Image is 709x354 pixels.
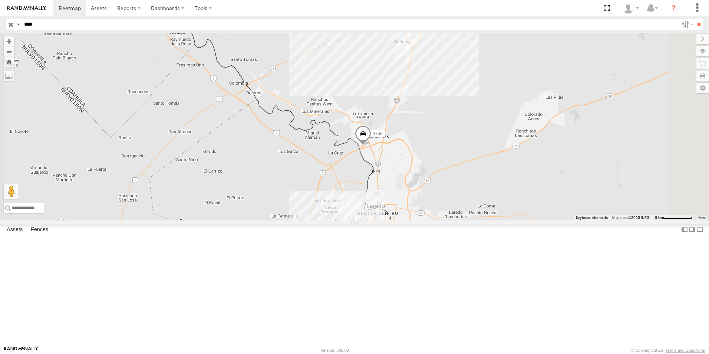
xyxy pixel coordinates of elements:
label: Search Filter Options [679,19,695,30]
a: Terms and Conditions [666,348,705,353]
label: Search Query [16,19,22,30]
button: Drag Pegman onto the map to open Street View [4,184,19,199]
span: 4759 [373,131,383,137]
button: Keyboard shortcuts [576,215,608,220]
div: © Copyright 2025 - [631,348,705,353]
span: 5 km [655,216,663,220]
div: Version: 305.03 [321,348,349,353]
a: Visit our Website [4,347,38,354]
label: Hide Summary Table [696,224,703,235]
div: Caseta Laredo TX [620,3,642,14]
label: Measure [4,71,14,81]
i: ? [668,2,680,14]
button: Zoom Home [4,57,14,67]
label: Dock Summary Table to the Right [688,224,696,235]
img: rand-logo.svg [7,6,46,11]
button: Zoom out [4,46,14,57]
label: Assets [3,224,26,235]
label: Fences [27,224,52,235]
span: Map data ©2025 INEGI [612,216,650,220]
label: Dock Summary Table to the Left [681,224,688,235]
button: Map Scale: 5 km per 74 pixels [653,215,694,220]
a: Terms [698,216,706,219]
label: Map Settings [696,83,709,93]
button: Zoom in [4,36,14,46]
